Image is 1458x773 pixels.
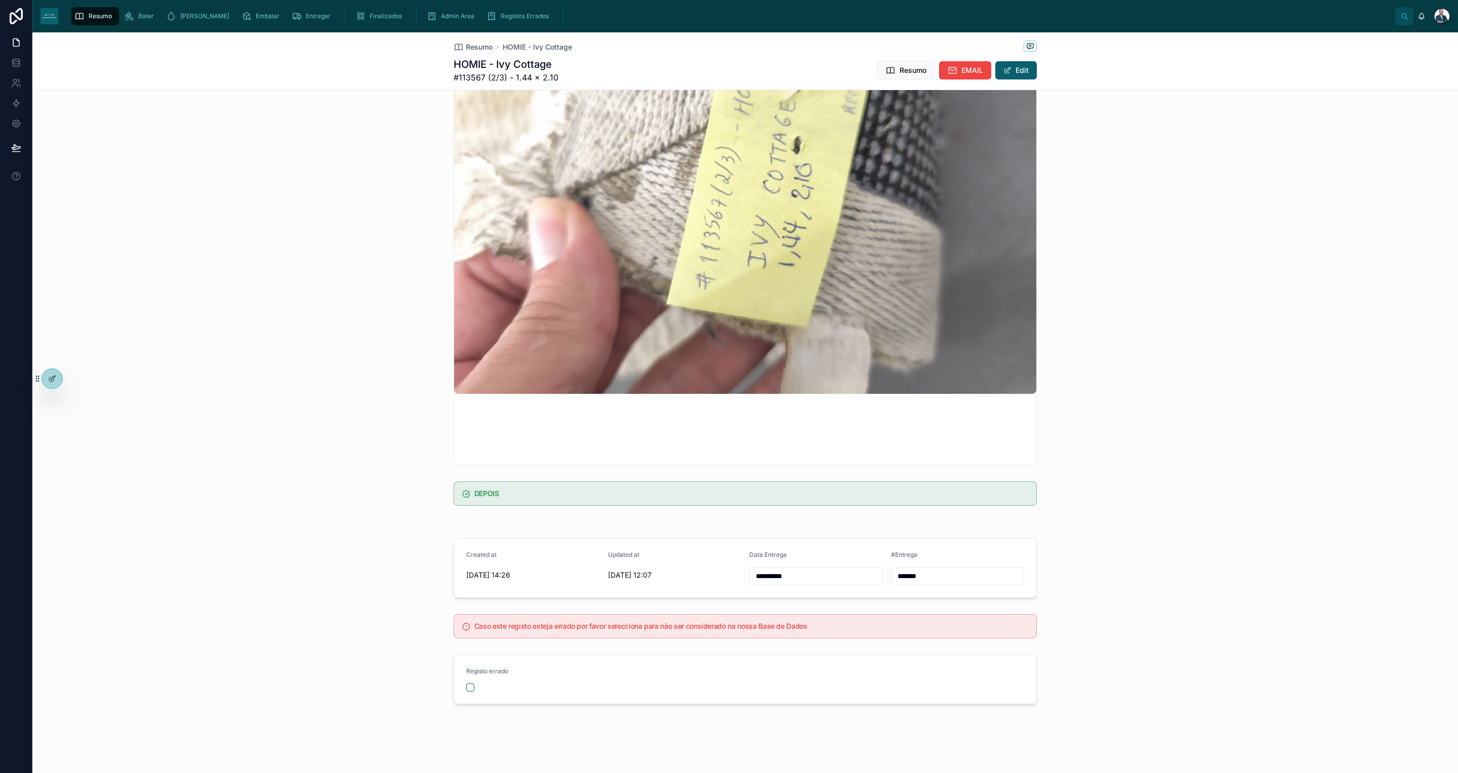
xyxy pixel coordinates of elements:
[289,7,338,25] a: Entregar
[961,65,983,75] span: EMAIL
[474,490,1028,497] h5: DEPOIS
[66,5,1395,27] div: scrollable content
[89,12,112,20] span: Resumo
[466,551,497,558] span: Created at
[256,12,279,20] span: Embalar
[454,71,558,84] span: #113567 (2/3) - 1.44 x 2.10
[163,7,236,25] a: [PERSON_NAME]
[121,7,161,25] a: Bater
[424,7,481,25] a: Admin Area
[483,7,556,25] a: Registos Errados
[466,667,508,675] span: Registo errado
[306,12,331,20] span: Entregar
[608,551,639,558] span: Updated at
[466,42,493,52] span: Resumo
[608,570,742,580] span: [DATE] 12:07
[454,57,558,71] h1: HOMIE - Ivy Cottage
[466,570,600,580] span: [DATE] 14:26
[877,61,935,79] button: Resumo
[454,42,493,52] a: Resumo
[939,61,991,79] button: EMAIL
[40,8,58,24] img: App logo
[370,12,402,20] span: Finalizados
[900,65,926,75] span: Resumo
[138,12,154,20] span: Bater
[238,7,287,25] a: Embalar
[891,551,917,558] span: #Entrega
[503,42,572,52] a: HOMIE - Ivy Cottage
[501,12,549,20] span: Registos Errados
[352,7,409,25] a: Finalizados
[180,12,229,20] span: [PERSON_NAME]
[474,623,1028,630] h5: Caso este registo esteja errado por favor selecciona para não ser considerado na nossa Base de Dados
[995,61,1037,79] button: Edit
[749,551,787,558] span: Data Entrega
[441,12,474,20] span: Admin Area
[71,7,119,25] a: Resumo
